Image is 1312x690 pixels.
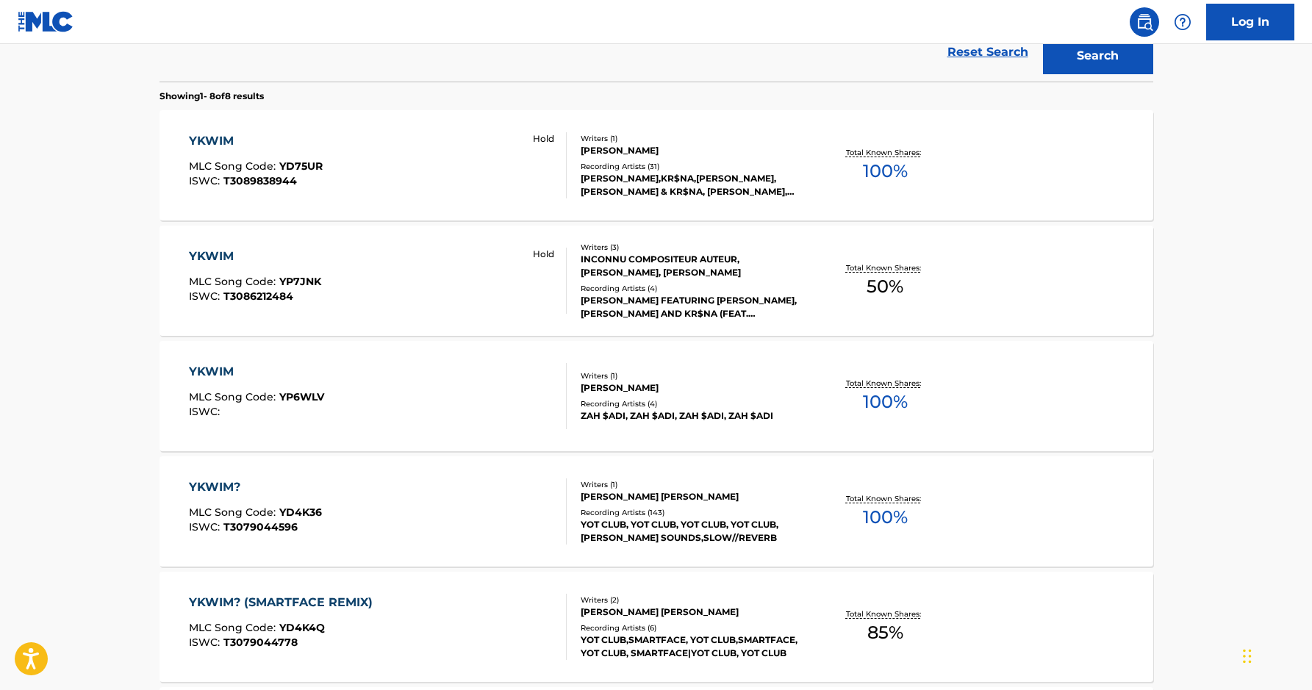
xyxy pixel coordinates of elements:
img: help [1174,13,1191,31]
span: YD4K4Q [279,621,325,634]
div: Writers ( 1 ) [581,370,803,381]
div: YOT CLUB,SMARTFACE, YOT CLUB,SMARTFACE, YOT CLUB, SMARTFACE|YOT CLUB, YOT CLUB [581,633,803,660]
div: Help [1168,7,1197,37]
span: YP7JNK [279,275,321,288]
div: Writers ( 2 ) [581,594,803,605]
a: YKWIMMLC Song Code:YP6WLVISWC:Writers (1)[PERSON_NAME]Recording Artists (4)ZAH $ADI, ZAH $ADI, ZA... [159,341,1153,451]
div: ZAH $ADI, ZAH $ADI, ZAH $ADI, ZAH $ADI [581,409,803,423]
span: ISWC : [189,520,223,533]
p: Hold [533,132,554,145]
span: MLC Song Code : [189,506,279,519]
div: Recording Artists ( 143 ) [581,507,803,518]
span: YD75UR [279,159,323,173]
div: YKWIM [189,248,321,265]
span: T3086212484 [223,290,293,303]
iframe: Chat Widget [1238,619,1312,690]
a: Log In [1206,4,1294,40]
span: MLC Song Code : [189,621,279,634]
div: Writers ( 1 ) [581,133,803,144]
span: ISWC : [189,174,223,187]
div: Arrastrar [1243,634,1252,678]
span: 100 % [863,158,908,184]
span: ISWC : [189,290,223,303]
span: 100 % [863,389,908,415]
div: INCONNU COMPOSITEUR AUTEUR, [PERSON_NAME], [PERSON_NAME] [581,253,803,279]
span: YD4K36 [279,506,322,519]
div: [PERSON_NAME],KR$NA,[PERSON_NAME], [PERSON_NAME] & KR$NA, [PERSON_NAME], KR$NA, [PERSON_NAME], KR... [581,172,803,198]
span: ISWC : [189,636,223,649]
span: MLC Song Code : [189,159,279,173]
img: MLC Logo [18,11,74,32]
div: Recording Artists ( 6 ) [581,622,803,633]
div: [PERSON_NAME] [581,381,803,395]
div: YKWIM? [189,478,322,496]
p: Total Known Shares: [846,608,925,619]
p: Hold [533,248,554,261]
div: [PERSON_NAME] [PERSON_NAME] [581,605,803,619]
a: YKWIMMLC Song Code:YD75URISWC:T3089838944 HoldWriters (1)[PERSON_NAME]Recording Artists (31)[PERS... [159,110,1153,220]
div: Recording Artists ( 31 ) [581,161,803,172]
p: Total Known Shares: [846,262,925,273]
a: Reset Search [940,36,1036,68]
span: 100 % [863,504,908,531]
span: T3089838944 [223,174,297,187]
p: Showing 1 - 8 of 8 results [159,90,264,103]
div: [PERSON_NAME] FEATURING [PERSON_NAME], [PERSON_NAME] AND KR$NA (FEAT. [PERSON_NAME]), [PERSON_NAM... [581,294,803,320]
img: search [1136,13,1153,31]
div: [PERSON_NAME] [PERSON_NAME] [581,490,803,503]
div: YKWIM [189,132,323,150]
a: Public Search [1130,7,1159,37]
div: Recording Artists ( 4 ) [581,283,803,294]
div: YKWIM? (SMARTFACE REMIX) [189,594,380,611]
a: YKWIMMLC Song Code:YP7JNKISWC:T3086212484 HoldWriters (3)INCONNU COMPOSITEUR AUTEUR, [PERSON_NAME... [159,226,1153,336]
span: YP6WLV [279,390,324,403]
div: Writers ( 1 ) [581,479,803,490]
span: T3079044596 [223,520,298,533]
div: Widget de chat [1238,619,1312,690]
span: ISWC : [189,405,223,418]
span: T3079044778 [223,636,298,649]
p: Total Known Shares: [846,493,925,504]
span: MLC Song Code : [189,275,279,288]
div: Recording Artists ( 4 ) [581,398,803,409]
span: 50 % [867,273,903,300]
button: Search [1043,37,1153,74]
div: [PERSON_NAME] [581,144,803,157]
a: YKWIM? (SMARTFACE REMIX)MLC Song Code:YD4K4QISWC:T3079044778Writers (2)[PERSON_NAME] [PERSON_NAME... [159,572,1153,682]
div: YKWIM [189,363,324,381]
span: 85 % [867,619,903,646]
span: MLC Song Code : [189,390,279,403]
p: Total Known Shares: [846,378,925,389]
p: Total Known Shares: [846,147,925,158]
a: YKWIM?MLC Song Code:YD4K36ISWC:T3079044596Writers (1)[PERSON_NAME] [PERSON_NAME]Recording Artists... [159,456,1153,567]
div: Writers ( 3 ) [581,242,803,253]
div: YOT CLUB, YOT CLUB, YOT CLUB, YOT CLUB, [PERSON_NAME] SOUNDS,SLOW//REVERB [581,518,803,545]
